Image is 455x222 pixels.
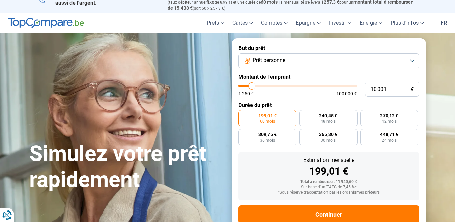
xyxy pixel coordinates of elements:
[356,13,387,33] a: Énergie
[203,13,228,33] a: Prêts
[238,45,419,51] label: But du prêt
[382,119,397,123] span: 42 mois
[321,119,336,123] span: 48 mois
[253,57,287,64] span: Prêt personnel
[238,74,419,80] label: Montant de l'emprunt
[29,141,224,193] h1: Simulez votre prêt rapidement
[321,138,336,142] span: 30 mois
[319,113,337,118] span: 240,45 €
[336,91,357,96] span: 100 000 €
[238,102,419,108] label: Durée du prêt
[238,53,419,68] button: Prêt personnel
[244,185,414,190] div: Sur base d'un TAEG de 7,45 %*
[238,91,254,96] span: 1 250 €
[325,13,356,33] a: Investir
[411,87,414,92] span: €
[260,119,275,123] span: 60 mois
[228,13,257,33] a: Cartes
[436,13,451,33] a: fr
[257,13,292,33] a: Comptes
[382,138,397,142] span: 24 mois
[319,132,337,137] span: 365,30 €
[387,13,428,33] a: Plus d'infos
[8,18,84,28] img: TopCompare
[292,13,325,33] a: Épargne
[380,132,398,137] span: 448,71 €
[260,138,275,142] span: 36 mois
[244,157,414,163] div: Estimation mensuelle
[380,113,398,118] span: 270,12 €
[258,132,277,137] span: 309,75 €
[258,113,277,118] span: 199,01 €
[244,166,414,176] div: 199,01 €
[244,190,414,195] div: *Sous réserve d'acceptation par les organismes prêteurs
[244,180,414,184] div: Total à rembourser: 11 940,60 €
